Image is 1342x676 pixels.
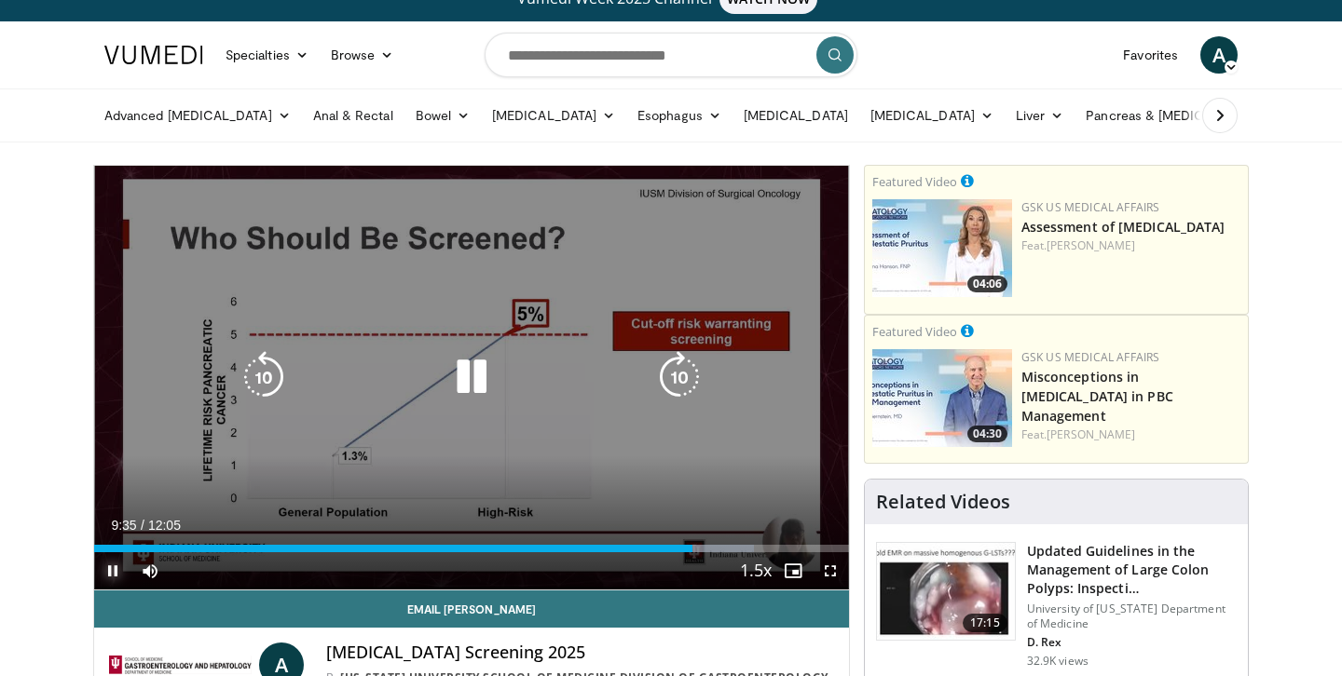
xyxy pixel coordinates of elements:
[877,543,1015,640] img: dfcfcb0d-b871-4e1a-9f0c-9f64970f7dd8.150x105_q85_crop-smart_upscale.jpg
[1021,426,1240,443] div: Feat.
[626,97,733,134] a: Esophagus
[481,97,626,134] a: [MEDICAL_DATA]
[1027,635,1237,650] p: D. Rex
[872,173,957,190] small: Featured Video
[859,97,1005,134] a: [MEDICAL_DATA]
[1027,654,1089,669] p: 32.9K views
[93,97,302,134] a: Advanced [MEDICAL_DATA]
[1021,368,1173,425] a: Misconceptions in [MEDICAL_DATA] in PBC Management
[131,552,169,589] button: Mute
[967,426,1007,442] span: 04:30
[1021,199,1160,215] a: GSK US Medical Affairs
[320,36,405,74] a: Browse
[1112,36,1189,74] a: Favorites
[326,642,833,663] h4: [MEDICAL_DATA] Screening 2025
[1021,218,1226,236] a: Assessment of [MEDICAL_DATA]
[737,552,774,589] button: Playback Rate
[774,552,812,589] button: Enable picture-in-picture mode
[302,97,404,134] a: Anal & Rectal
[872,199,1012,297] a: 04:06
[872,199,1012,297] img: 31b7e813-d228-42d3-be62-e44350ef88b5.jpg.150x105_q85_crop-smart_upscale.jpg
[214,36,320,74] a: Specialties
[148,518,181,533] span: 12:05
[1021,349,1160,365] a: GSK US Medical Affairs
[104,46,203,64] img: VuMedi Logo
[485,33,857,77] input: Search topics, interventions
[1027,602,1237,631] p: University of [US_STATE] Department of Medicine
[1047,426,1135,442] a: [PERSON_NAME]
[876,542,1237,669] a: 17:15 Updated Guidelines in the Management of Large Colon Polyps: Inspecti… University of [US_STA...
[94,166,849,590] video-js: Video Player
[872,349,1012,447] a: 04:30
[872,323,957,340] small: Featured Video
[1200,36,1238,74] a: A
[1047,237,1135,253] a: [PERSON_NAME]
[876,491,1010,513] h4: Related Videos
[94,590,849,628] a: Email [PERSON_NAME]
[967,276,1007,292] span: 04:06
[1027,542,1237,598] h3: Updated Guidelines in the Management of Large Colon Polyps: Inspecti…
[111,518,136,533] span: 9:35
[963,614,1007,632] span: 17:15
[872,349,1012,447] img: aa8aa058-1558-4842-8c0c-0d4d7a40e65d.jpg.150x105_q85_crop-smart_upscale.jpg
[812,552,849,589] button: Fullscreen
[1005,97,1075,134] a: Liver
[404,97,481,134] a: Bowel
[141,518,144,533] span: /
[1075,97,1293,134] a: Pancreas & [MEDICAL_DATA]
[94,545,849,552] div: Progress Bar
[94,552,131,589] button: Pause
[1021,237,1240,254] div: Feat.
[733,97,859,134] a: [MEDICAL_DATA]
